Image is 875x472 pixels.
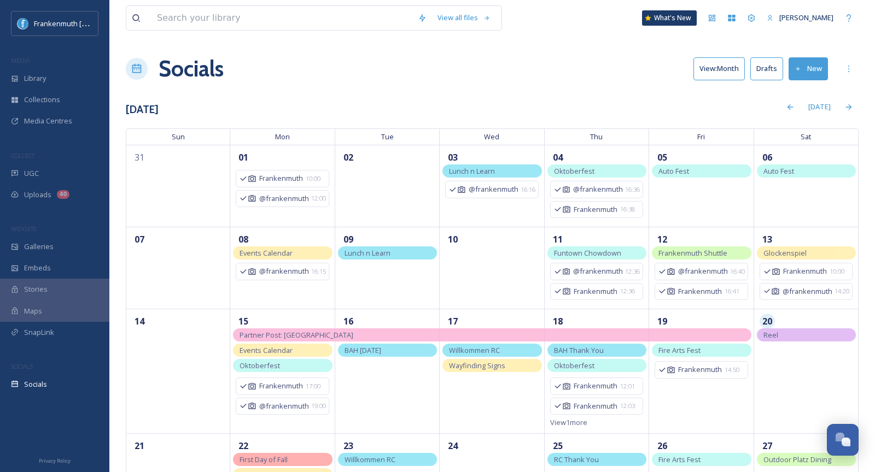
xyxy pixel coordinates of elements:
[236,232,251,247] span: 08
[39,457,71,464] span: Privacy Policy
[39,453,71,467] a: Privacy Policy
[754,128,859,145] span: Sat
[151,6,412,30] input: Search your library
[725,365,739,375] span: 14:50
[341,232,356,247] span: 09
[783,266,827,276] span: Frankenmuth
[132,438,147,453] span: 21
[760,438,775,453] span: 27
[259,193,308,204] span: @frankenmuth
[730,267,745,276] span: 16:40
[311,194,326,203] span: 12:00
[761,7,839,28] a: [PERSON_NAME]
[24,73,46,84] span: Library
[306,174,320,184] span: 10:00
[432,7,496,28] a: View all files
[445,314,460,329] span: 17
[445,232,460,247] span: 10
[335,128,440,145] span: Tue
[57,190,69,199] div: 40
[24,116,72,126] span: Media Centres
[554,248,621,258] span: Funtown Chowdown
[240,248,293,258] span: Events Calendar
[550,314,565,329] span: 18
[760,232,775,247] span: 13
[554,361,594,370] span: Oktoberfest
[449,166,495,176] span: Lunch n Learn
[126,102,159,117] h3: [DATE]
[550,417,587,427] span: View 1 more
[341,314,356,329] span: 16
[24,190,51,200] span: Uploads
[240,345,293,355] span: Events Calendar
[11,151,34,160] span: COLLECT
[655,314,670,329] span: 19
[658,166,689,176] span: Auto Fest
[625,267,640,276] span: 12:36
[574,381,617,391] span: Frankenmuth
[34,18,116,28] span: Frankenmuth [US_STATE]
[132,232,147,247] span: 07
[658,345,701,355] span: Fire Arts Fest
[24,327,54,338] span: SnapLink
[750,57,783,80] button: Drafts
[240,455,288,464] span: First Day of Fall
[574,401,617,411] span: Frankenmuth
[24,379,47,390] span: Socials
[655,232,670,247] span: 12
[17,18,28,29] img: Social%20Media%20PFP%202025.jpg
[554,345,604,355] span: BAH Thank You
[132,314,147,329] span: 14
[306,382,320,391] span: 17:00
[779,13,833,22] span: [PERSON_NAME]
[311,402,326,411] span: 19:00
[625,185,640,194] span: 16:36
[763,455,831,464] span: Outdoor Platz Dining
[750,57,789,80] a: Drafts
[763,166,794,176] span: Auto Fest
[449,361,505,370] span: Wayfinding Signs
[620,402,635,411] span: 12:03
[678,266,727,276] span: @frankenmuth
[24,306,42,316] span: Maps
[11,56,30,64] span: MEDIA
[236,438,251,453] span: 22
[783,286,832,297] span: @frankenmuth
[725,287,739,296] span: 16:41
[11,362,33,370] span: SOCIALS
[655,150,670,165] span: 05
[620,287,635,296] span: 12:36
[550,438,565,453] span: 25
[550,232,565,247] span: 11
[159,52,224,85] h1: Socials
[642,10,697,26] a: What's New
[545,128,649,145] span: Thu
[132,150,147,165] span: 31
[554,166,594,176] span: Oktoberfest
[760,314,775,329] span: 20
[240,361,280,370] span: Oktoberfest
[554,455,599,464] span: RC Thank You
[655,438,670,453] span: 26
[760,150,775,165] span: 06
[24,168,39,179] span: UGC
[445,150,460,165] span: 03
[345,345,381,355] span: BAH [DATE]
[259,381,303,391] span: Frankenmuth
[345,455,395,464] span: Willkommen RC
[449,345,500,355] span: Willkommen RC
[240,330,353,340] span: Partner Post: [GEOGRAPHIC_DATA]
[11,225,36,233] span: WIDGETS
[259,266,308,276] span: @frankenmuth
[24,241,54,252] span: Galleries
[126,128,230,145] span: Sun
[763,248,807,258] span: Glockenspiel
[469,184,518,194] span: @frankenmuth
[236,150,251,165] span: 01
[259,401,308,411] span: @frankenmuth
[620,382,635,391] span: 12:01
[658,455,701,464] span: Fire Arts Fest
[311,267,326,276] span: 16:15
[341,150,356,165] span: 02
